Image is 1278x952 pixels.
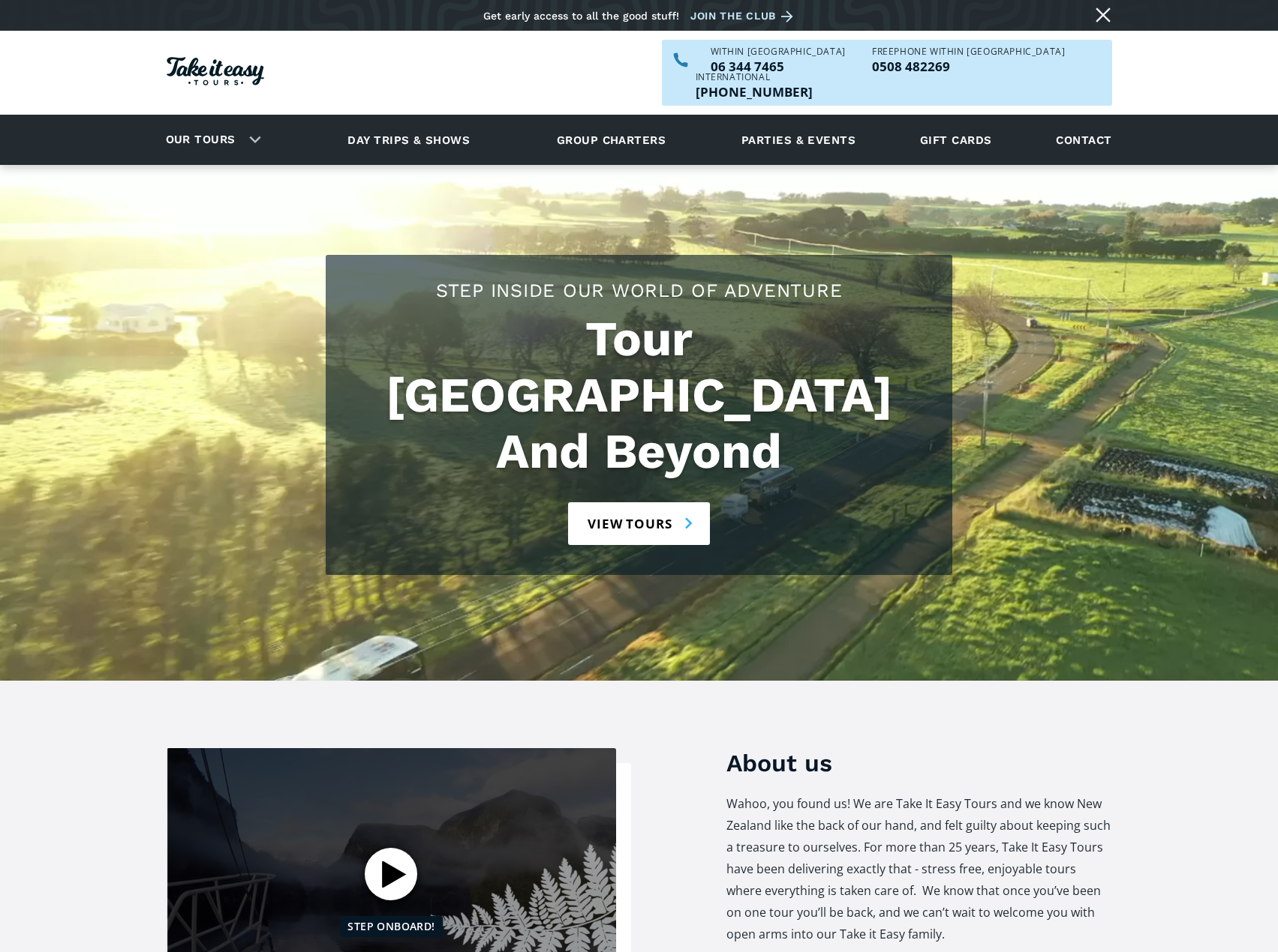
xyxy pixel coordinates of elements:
[711,60,846,73] p: 06 344 7465
[167,57,264,85] img: Take it easy Tours logo
[167,49,264,97] a: Homepage
[734,119,863,160] a: Parties & events
[1048,119,1119,160] a: Contact
[696,85,813,98] a: Call us outside of NZ on +6463447465
[711,60,846,73] a: Call us within NZ on 063447465
[913,119,1000,160] a: Gift cards
[1091,3,1115,27] a: Close message
[341,311,937,480] h1: Tour [GEOGRAPHIC_DATA] And Beyond
[340,916,442,937] div: Step Onboard!
[872,60,1065,73] p: 0508 482269
[155,122,247,157] a: Our tours
[568,502,710,545] a: View tours
[341,277,937,304] h2: Step Inside Our World Of Adventure
[872,60,1065,73] a: Call us freephone within NZ on 0508482269
[148,119,273,160] div: Our tours
[538,119,684,160] a: Group charters
[711,47,846,56] div: WITHIN [GEOGRAPHIC_DATA]
[329,119,489,160] a: Day trips & shows
[696,85,813,98] p: [PHONE_NUMBER]
[726,748,1111,778] h3: About us
[872,47,1065,56] div: Freephone WITHIN [GEOGRAPHIC_DATA]
[726,793,1111,945] p: Wahoo, you found us! We are Take It Easy Tours and we know New Zealand like the back of our hand,...
[690,7,798,25] a: Join the club
[696,73,813,82] div: International
[483,10,679,22] div: Get early access to all the good stuff!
